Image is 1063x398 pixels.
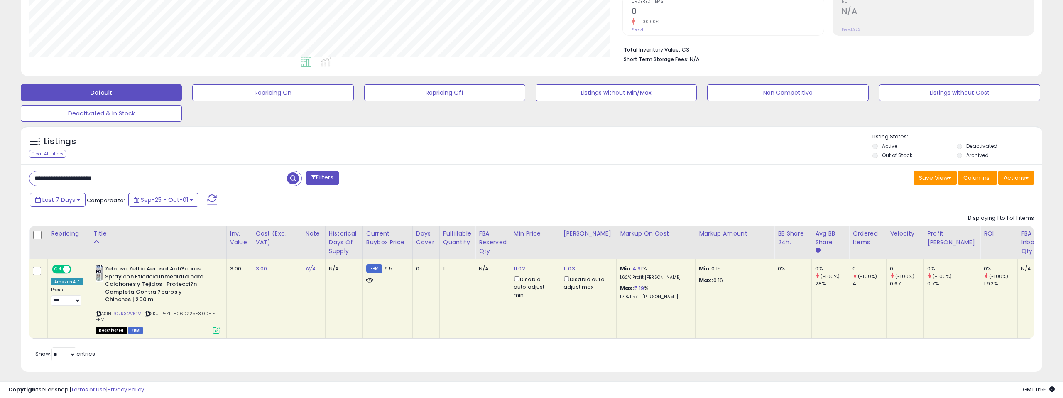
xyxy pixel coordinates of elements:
button: Repricing On [192,84,353,101]
strong: Max: [699,276,713,284]
span: | SKU: P-ZEL-060225-3.00-1-FBM [96,310,216,323]
div: Amazon AI * [51,278,83,285]
span: Sep-25 - Oct-01 [141,196,188,204]
div: FBA Reserved Qty [479,229,507,256]
div: 28% [815,280,849,287]
span: Show: entries [35,350,95,358]
div: Preset: [51,287,83,306]
div: 3.00 [230,265,246,273]
div: 1.92% [984,280,1017,287]
button: Default [21,84,182,101]
div: Avg BB Share [815,229,845,247]
div: Ordered Items [852,229,883,247]
div: Markup Amount [699,229,771,238]
div: ASIN: [96,265,220,333]
span: Last 7 Days [42,196,75,204]
a: 4.91 [632,265,643,273]
div: Displaying 1 to 1 of 1 items [968,214,1034,222]
button: Deactivated & In Stock [21,105,182,122]
small: Prev: 1.92% [842,27,860,32]
div: Profit [PERSON_NAME] [927,229,977,247]
div: seller snap | | [8,386,144,394]
img: 41P3WOY1AqL._SL40_.jpg [96,265,103,282]
a: Terms of Use [71,386,106,393]
div: Repricing [51,229,86,238]
div: 0% [984,265,1017,273]
button: Repricing Off [364,84,525,101]
a: 11.02 [514,265,525,273]
span: All listings that are unavailable for purchase on Amazon for any reason other than out-of-stock [96,327,127,334]
div: [PERSON_NAME] [563,229,613,238]
div: Velocity [890,229,920,238]
a: N/A [306,265,316,273]
p: 1.71% Profit [PERSON_NAME] [620,294,689,300]
button: Listings without Min/Max [536,84,697,101]
small: Prev: 4 [632,27,643,32]
div: 0 [852,265,886,273]
div: Markup on Cost [620,229,692,238]
div: Inv. value [230,229,249,247]
div: 0 [416,265,433,273]
div: N/A [329,265,356,273]
p: 0.16 [699,277,768,284]
a: Privacy Policy [108,386,144,393]
div: 0 [890,265,923,273]
span: FBM [128,327,143,334]
label: Archived [966,152,989,159]
div: 0% [927,265,980,273]
th: The percentage added to the cost of goods (COGS) that forms the calculator for Min & Max prices. [617,226,696,259]
div: % [620,285,689,300]
a: B07R32V1GM [113,310,142,317]
b: Total Inventory Value: [624,46,680,53]
h2: N/A [842,7,1034,18]
h5: Listings [44,136,76,147]
div: Historical Days Of Supply [329,229,359,256]
div: Min Price [514,229,556,238]
label: Out of Stock [882,152,912,159]
span: 2025-10-10 11:55 GMT [1023,386,1055,393]
button: Save View [914,171,957,185]
span: Compared to: [87,197,125,204]
div: N/A [479,265,504,273]
small: (-100%) [989,273,1008,280]
div: 0% [815,265,849,273]
small: (-100%) [858,273,877,280]
span: ON [53,266,63,273]
div: Title [93,229,223,238]
p: Listing States: [872,133,1042,141]
p: 1.62% Profit [PERSON_NAME] [620,275,689,280]
div: Fulfillable Quantity [443,229,472,247]
strong: Copyright [8,386,39,393]
label: Active [882,142,897,150]
label: Deactivated [966,142,997,150]
small: (-100%) [821,273,840,280]
div: BB Share 24h. [778,229,808,247]
a: 3.00 [256,265,267,273]
div: Cost (Exc. VAT) [256,229,299,247]
b: Min: [620,265,632,273]
button: Non Competitive [707,84,868,101]
div: ROI [984,229,1014,238]
div: FBA inbound Qty [1021,229,1046,256]
div: Disable auto adjust max [563,275,610,291]
span: 9.5 [385,265,392,273]
button: Filters [306,171,338,185]
small: (-100%) [933,273,952,280]
div: Current Buybox Price [366,229,409,247]
button: Last 7 Days [30,193,86,207]
button: Listings without Cost [879,84,1040,101]
span: OFF [70,266,83,273]
div: Clear All Filters [29,150,66,158]
small: FBM [366,264,382,273]
div: Disable auto adjust min [514,275,554,299]
li: €3 [624,44,1028,54]
small: (-100%) [895,273,914,280]
div: 0% [778,265,805,273]
div: N/A [1021,265,1043,273]
a: 5.19 [634,284,644,292]
div: 0.67 [890,280,923,287]
div: 1 [443,265,469,273]
small: Avg BB Share. [815,247,820,254]
span: Columns [963,174,990,182]
div: % [620,265,689,280]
